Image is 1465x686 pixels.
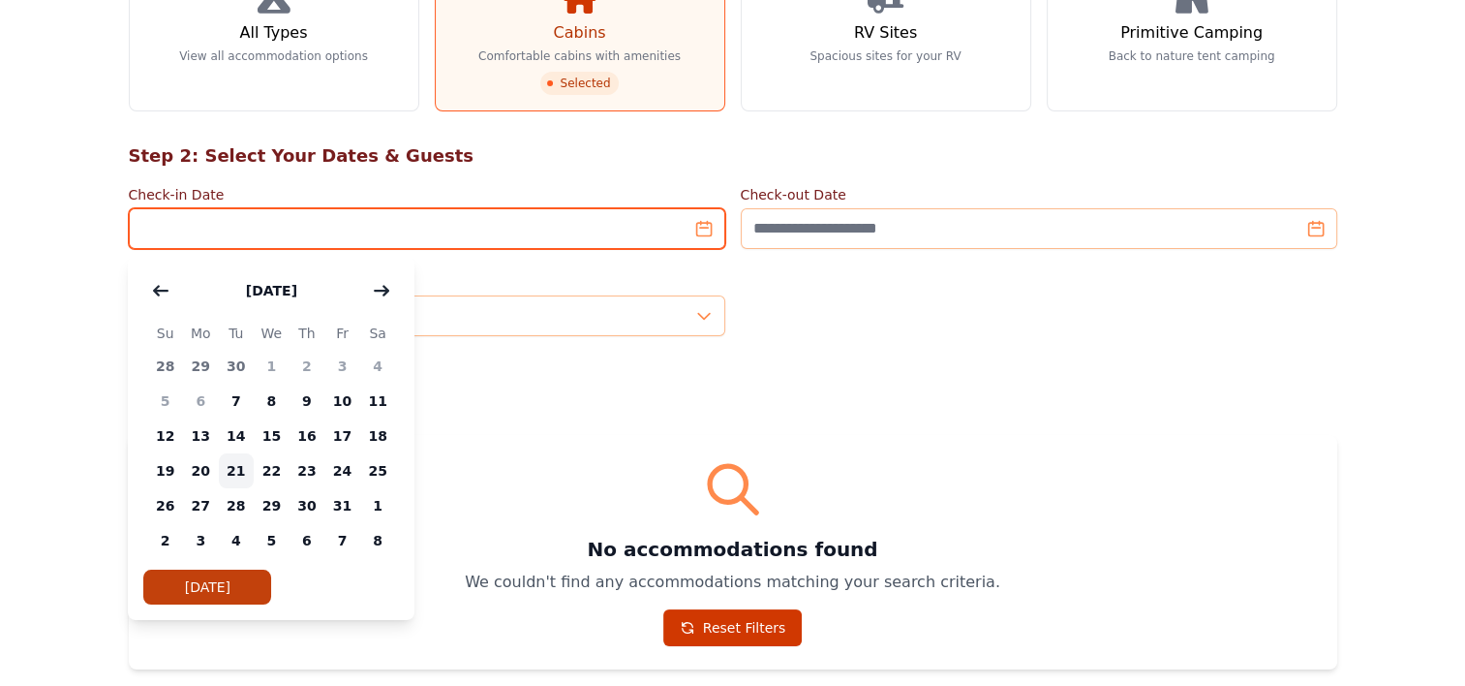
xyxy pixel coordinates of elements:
[809,48,961,64] p: Spacious sites for your RV
[254,349,290,384] span: 1
[147,349,183,384] span: 28
[147,453,183,488] span: 19
[360,322,396,345] span: Sa
[219,349,255,384] span: 30
[183,453,219,488] span: 20
[219,453,255,488] span: 21
[219,384,255,419] span: 7
[324,523,360,558] span: 7
[360,349,396,384] span: 4
[324,384,360,419] span: 10
[324,453,360,488] span: 24
[254,453,290,488] span: 22
[254,488,290,523] span: 29
[290,488,325,523] span: 30
[147,384,183,419] span: 5
[183,384,219,419] span: 6
[254,322,290,345] span: We
[183,523,219,558] span: 3
[147,488,183,523] span: 26
[478,48,681,64] p: Comfortable cabins with amenities
[129,142,1337,170] h2: Step 2: Select Your Dates & Guests
[183,488,219,523] span: 27
[227,271,317,310] button: [DATE]
[290,419,325,453] span: 16
[147,523,183,558] span: 2
[219,419,255,453] span: 14
[324,322,360,345] span: Fr
[553,21,605,45] h3: Cabins
[152,536,1314,563] h3: No accommodations found
[290,384,325,419] span: 9
[179,48,368,64] p: View all accommodation options
[290,349,325,384] span: 2
[152,571,1314,594] p: We couldn't find any accommodations matching your search criteria.
[360,419,396,453] span: 18
[360,453,396,488] span: 25
[290,453,325,488] span: 23
[183,322,219,345] span: Mo
[1120,21,1263,45] h3: Primitive Camping
[290,523,325,558] span: 6
[143,570,271,605] button: [DATE]
[360,488,396,523] span: 1
[183,349,219,384] span: 29
[147,419,183,453] span: 12
[663,609,803,646] a: Reset Filters
[239,21,307,45] h3: All Types
[360,523,396,558] span: 8
[219,488,255,523] span: 28
[254,419,290,453] span: 15
[324,419,360,453] span: 17
[254,384,290,419] span: 8
[147,322,183,345] span: Su
[854,21,917,45] h3: RV Sites
[219,322,255,345] span: Tu
[290,322,325,345] span: Th
[324,349,360,384] span: 3
[129,185,725,204] label: Check-in Date
[129,272,725,292] label: Number of Guests
[254,523,290,558] span: 5
[219,523,255,558] span: 4
[741,185,1337,204] label: Check-out Date
[360,384,396,419] span: 11
[324,488,360,523] span: 31
[540,72,618,95] span: Selected
[1109,48,1275,64] p: Back to nature tent camping
[183,419,219,453] span: 13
